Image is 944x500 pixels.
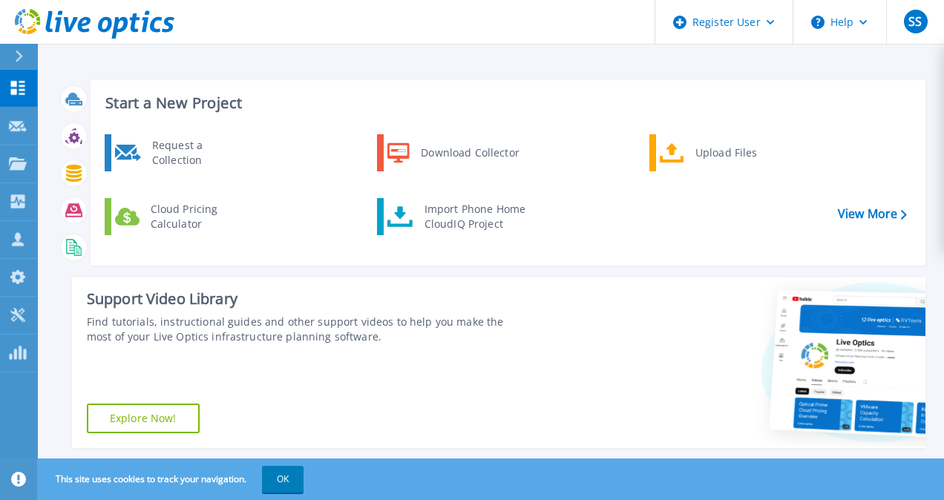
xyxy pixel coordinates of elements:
[908,16,922,27] span: SS
[41,466,304,493] span: This site uses cookies to track your navigation.
[649,134,802,171] a: Upload Files
[87,404,200,433] a: Explore Now!
[105,95,906,111] h3: Start a New Project
[417,202,533,231] div: Import Phone Home CloudIQ Project
[838,207,907,221] a: View More
[413,138,525,168] div: Download Collector
[105,198,257,235] a: Cloud Pricing Calculator
[145,138,253,168] div: Request a Collection
[262,466,304,493] button: OK
[87,289,531,309] div: Support Video Library
[105,134,257,171] a: Request a Collection
[143,202,253,231] div: Cloud Pricing Calculator
[87,315,531,344] div: Find tutorials, instructional guides and other support videos to help you make the most of your L...
[377,134,529,171] a: Download Collector
[688,138,798,168] div: Upload Files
